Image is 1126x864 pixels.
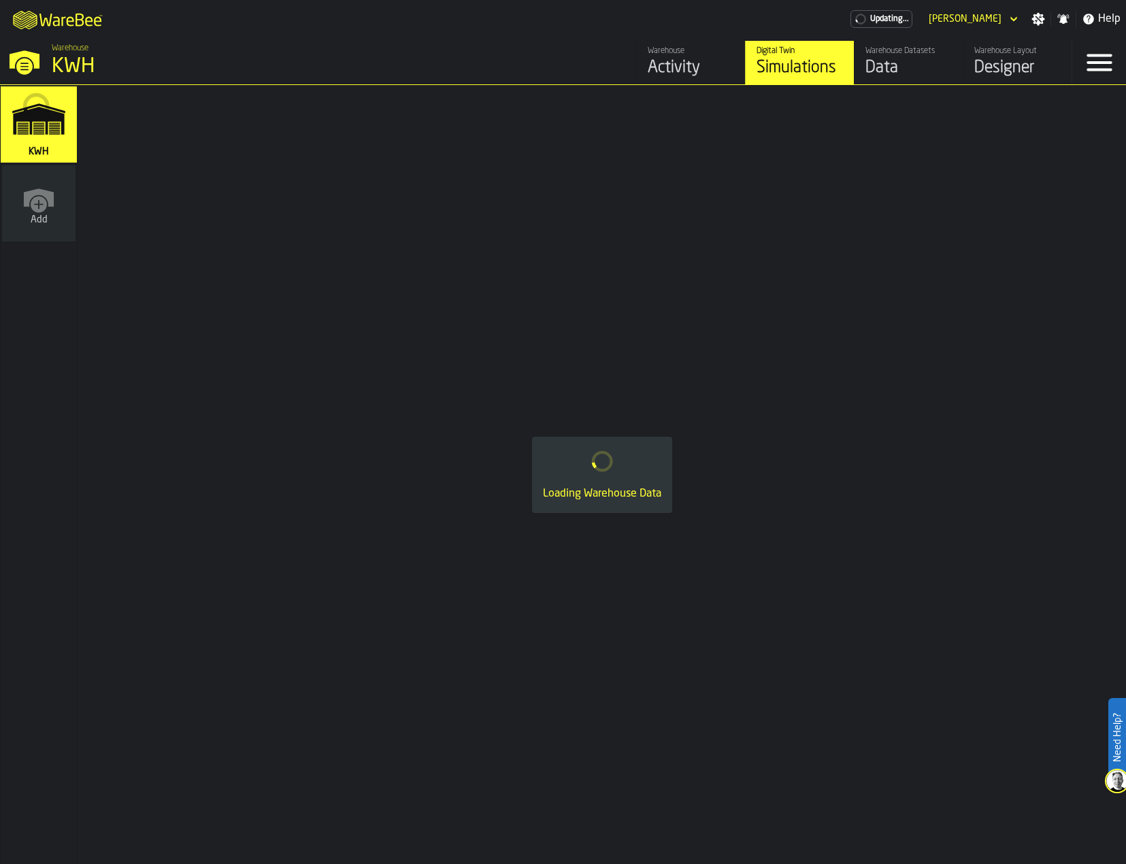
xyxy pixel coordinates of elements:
[648,57,734,79] div: Activity
[543,486,661,502] div: Loading Warehouse Data
[1098,11,1121,27] span: Help
[1076,11,1126,27] label: button-toggle-Help
[865,57,952,79] div: Data
[1051,12,1076,26] label: button-toggle-Notifications
[974,57,1061,79] div: Designer
[929,14,1001,24] div: DropdownMenuValue-Pasi Kolari
[1,86,77,165] a: link-to-/wh/i/4fb45246-3b77-4bb5-b880-c337c3c5facb/simulations
[870,14,909,24] span: Updating...
[31,214,48,225] span: Add
[963,41,1072,84] a: link-to-/wh/i/4fb45246-3b77-4bb5-b880-c337c3c5facb/designer
[636,41,745,84] a: link-to-/wh/i/4fb45246-3b77-4bb5-b880-c337c3c5facb/feed/
[52,44,88,53] span: Warehouse
[854,41,963,84] a: link-to-/wh/i/4fb45246-3b77-4bb5-b880-c337c3c5facb/data
[850,10,912,28] div: Menu Subscription
[850,10,912,28] a: link-to-/wh/i/4fb45246-3b77-4bb5-b880-c337c3c5facb/pricing/
[757,46,843,56] div: Digital Twin
[865,46,952,56] div: Warehouse Datasets
[2,165,76,244] a: link-to-/wh/new
[923,11,1021,27] div: DropdownMenuValue-Pasi Kolari
[1072,41,1126,84] label: button-toggle-Menu
[1026,12,1050,26] label: button-toggle-Settings
[757,57,843,79] div: Simulations
[974,46,1061,56] div: Warehouse Layout
[745,41,854,84] a: link-to-/wh/i/4fb45246-3b77-4bb5-b880-c337c3c5facb/simulations
[52,54,419,79] div: KWH
[648,46,734,56] div: Warehouse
